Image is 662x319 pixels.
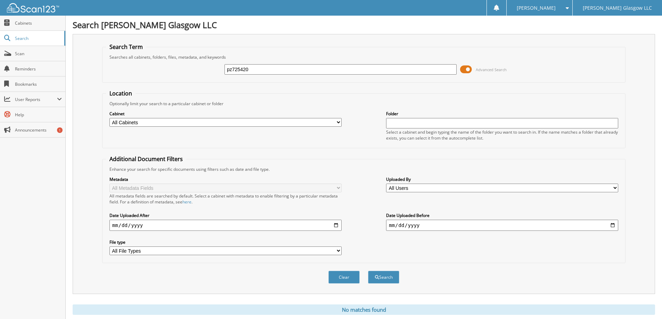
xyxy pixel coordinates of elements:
[109,239,342,245] label: File type
[182,199,191,205] a: here
[386,129,618,141] div: Select a cabinet and begin typing the name of the folder you want to search in. If the name match...
[7,3,59,12] img: scan123-logo-white.svg
[368,271,399,284] button: Search
[106,166,622,172] div: Enhance your search for specific documents using filters such as date and file type.
[73,19,655,31] h1: Search [PERSON_NAME] Glasgow LLC
[57,127,63,133] div: 1
[386,111,618,117] label: Folder
[476,67,507,72] span: Advanced Search
[109,193,342,205] div: All metadata fields are searched by default. Select a cabinet with metadata to enable filtering b...
[106,90,136,97] legend: Location
[109,220,342,231] input: start
[386,176,618,182] label: Uploaded By
[386,212,618,218] label: Date Uploaded Before
[15,81,62,87] span: Bookmarks
[15,35,61,41] span: Search
[15,96,57,102] span: User Reports
[15,51,62,57] span: Scan
[386,220,618,231] input: end
[106,54,622,60] div: Searches all cabinets, folders, files, metadata, and keywords
[109,111,342,117] label: Cabinet
[109,176,342,182] label: Metadata
[106,43,146,51] legend: Search Term
[15,112,62,118] span: Help
[328,271,360,284] button: Clear
[109,212,342,218] label: Date Uploaded After
[15,66,62,72] span: Reminders
[73,304,655,315] div: No matches found
[583,6,652,10] span: [PERSON_NAME] Glasgow LLC
[106,101,622,107] div: Optionally limit your search to a particular cabinet or folder
[15,20,62,26] span: Cabinets
[517,6,556,10] span: [PERSON_NAME]
[106,155,186,163] legend: Additional Document Filters
[15,127,62,133] span: Announcements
